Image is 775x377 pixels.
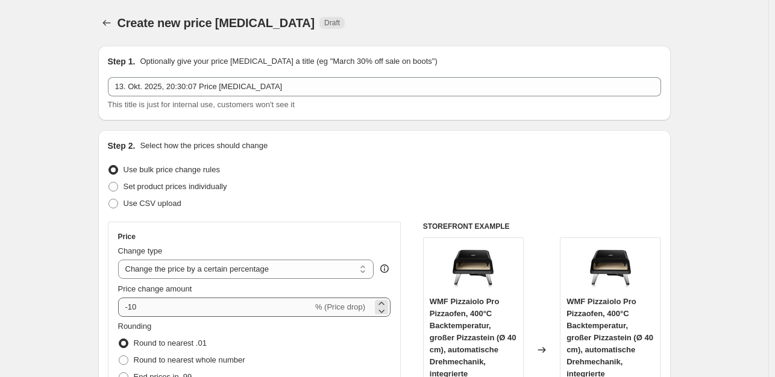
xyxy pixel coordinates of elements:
div: help [378,263,391,275]
span: Price change amount [118,284,192,293]
img: 51Qws7kSClL_80x.jpg [449,244,497,292]
span: Change type [118,246,163,255]
p: Select how the prices should change [140,140,268,152]
span: Use CSV upload [124,199,181,208]
button: Price change jobs [98,14,115,31]
p: Optionally give your price [MEDICAL_DATA] a title (eg "March 30% off sale on boots") [140,55,437,67]
h3: Price [118,232,136,241]
span: Round to nearest whole number [134,355,245,364]
input: 30% off holiday sale [108,77,661,96]
img: 51Qws7kSClL_80x.jpg [586,244,635,292]
span: Set product prices individually [124,182,227,191]
span: This title is just for internal use, customers won't see it [108,100,295,109]
input: -15 [118,298,313,317]
h6: STOREFRONT EXAMPLE [423,222,661,231]
span: Use bulk price change rules [124,165,220,174]
span: Create new price [MEDICAL_DATA] [118,16,315,30]
span: Rounding [118,322,152,331]
h2: Step 2. [108,140,136,152]
h2: Step 1. [108,55,136,67]
span: % (Price drop) [315,302,365,311]
span: Round to nearest .01 [134,338,207,347]
span: Draft [324,18,340,28]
